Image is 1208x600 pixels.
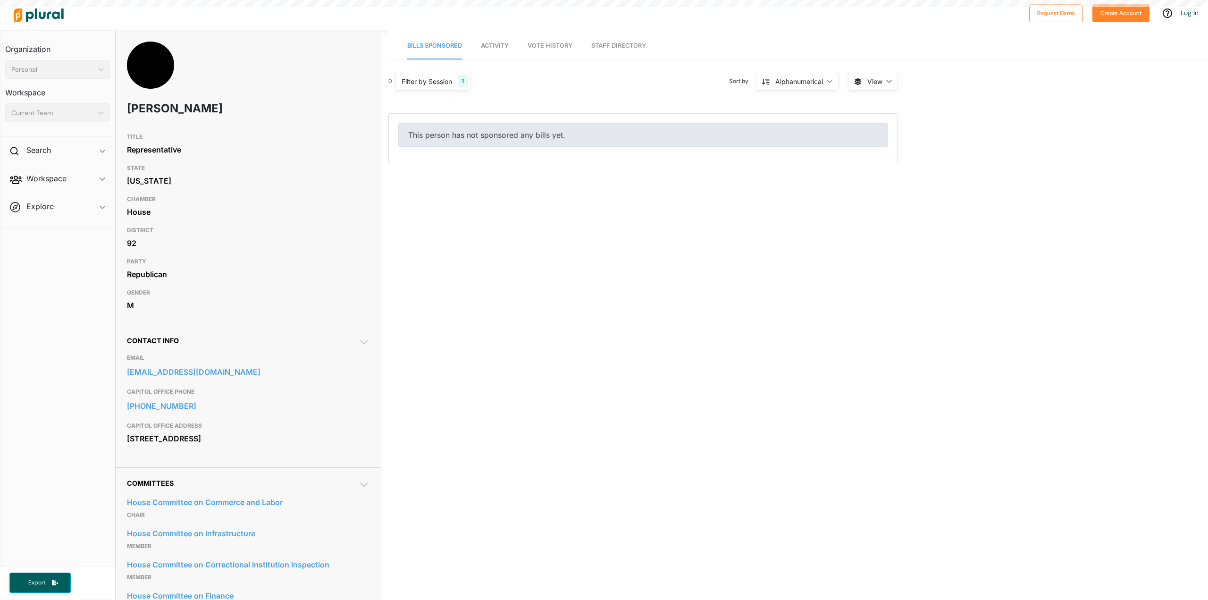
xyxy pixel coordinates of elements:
[127,131,369,143] h3: TITLE
[26,145,51,155] h2: Search
[5,79,110,100] h3: Workspace
[1029,8,1083,17] a: Request Demo
[127,479,174,487] span: Committees
[127,526,369,541] a: House Committee on Infrastructure
[127,509,369,521] p: Chair
[127,162,369,174] h3: STATE
[127,143,369,157] div: Representative
[1029,4,1083,22] button: Request Demo
[127,420,369,431] h3: CAPITOL OFFICE ADDRESS
[5,35,110,56] h3: Organization
[458,75,468,87] div: 1
[481,42,509,49] span: Activity
[9,573,71,593] button: Export
[127,431,369,446] div: [STREET_ADDRESS]
[127,287,369,298] h3: GENDER
[127,194,369,205] h3: CHAMBER
[127,558,369,572] a: House Committee on Correctional Institution Inspection
[867,76,882,86] span: View
[127,365,369,379] a: [EMAIL_ADDRESS][DOMAIN_NAME]
[127,225,369,236] h3: DISTRICT
[127,572,369,583] p: Member
[11,108,94,118] div: Current Team
[127,94,272,123] h1: [PERSON_NAME]
[775,76,823,86] div: Alphanumerical
[127,256,369,267] h3: PARTY
[591,33,646,59] a: Staff Directory
[1092,8,1149,17] a: Create Account
[127,337,179,345] span: Contact Info
[729,77,756,85] span: Sort by
[127,205,369,219] div: House
[127,495,369,509] a: House Committee on Commerce and Labor
[528,42,572,49] span: Vote History
[402,76,452,86] div: Filter by Session
[127,399,369,413] a: [PHONE_NUMBER]
[528,33,572,59] a: Vote History
[11,65,94,75] div: Personal
[127,541,369,552] p: Member
[127,174,369,188] div: [US_STATE]
[1092,4,1149,22] button: Create Account
[127,236,369,250] div: 92
[22,579,52,587] span: Export
[407,42,462,49] span: Bills Sponsored
[407,33,462,59] a: Bills Sponsored
[388,77,392,85] div: 0
[127,42,174,108] img: Headshot of Mark Johnson
[127,386,369,397] h3: CAPITOL OFFICE PHONE
[127,267,369,281] div: Republican
[127,298,369,313] div: M
[398,123,888,147] div: This person has not sponsored any bills yet.
[481,33,509,59] a: Activity
[127,352,369,363] h3: EMAIL
[1181,8,1199,17] a: Log In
